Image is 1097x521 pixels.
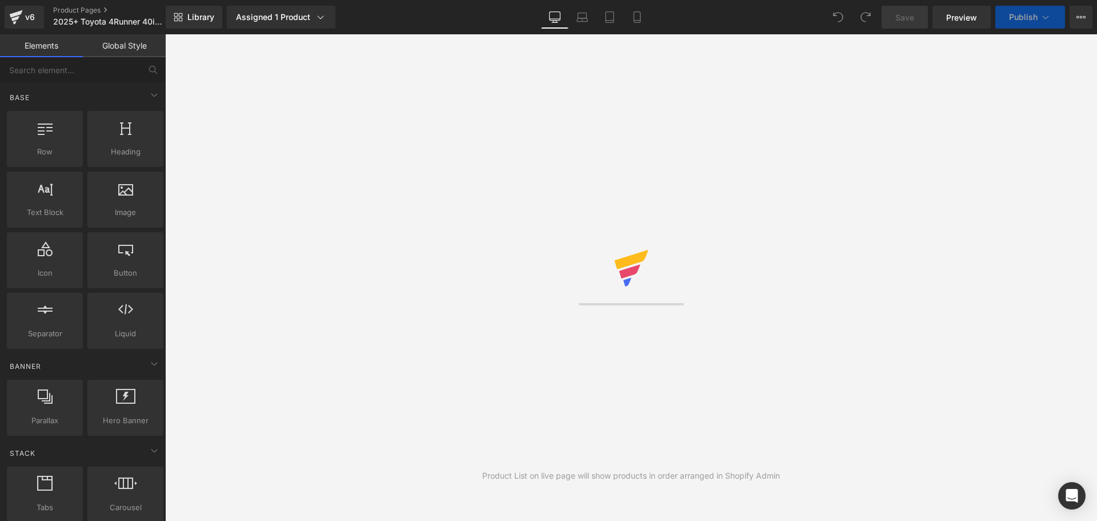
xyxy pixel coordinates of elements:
a: Product Pages [53,6,185,15]
a: Global Style [83,34,166,57]
span: Carousel [91,502,160,514]
div: Open Intercom Messenger [1058,482,1086,510]
div: Product List on live page will show products in order arranged in Shopify Admin [482,470,780,482]
span: Image [91,206,160,218]
span: 2025+ Toyota 4Runner 40in Light Bar PRO [53,17,163,26]
span: Save [895,11,914,23]
span: Liquid [91,328,160,340]
span: Library [187,12,214,22]
a: Laptop [568,6,596,29]
span: Hero Banner [91,415,160,427]
span: Heading [91,146,160,158]
span: Stack [9,448,37,459]
button: Redo [854,6,877,29]
button: More [1070,6,1092,29]
span: Parallax [10,415,79,427]
a: v6 [5,6,44,29]
button: Undo [827,6,850,29]
button: Publish [995,6,1065,29]
span: Base [9,92,31,103]
a: Tablet [596,6,623,29]
span: Row [10,146,79,158]
a: Preview [932,6,991,29]
span: Button [91,267,160,279]
a: Desktop [541,6,568,29]
span: Separator [10,328,79,340]
div: v6 [23,10,37,25]
span: Tabs [10,502,79,514]
span: Text Block [10,206,79,218]
div: Assigned 1 Product [236,11,326,23]
span: Banner [9,361,42,372]
span: Icon [10,267,79,279]
span: Publish [1009,13,1038,22]
a: Mobile [623,6,651,29]
a: New Library [166,6,222,29]
span: Preview [946,11,977,23]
